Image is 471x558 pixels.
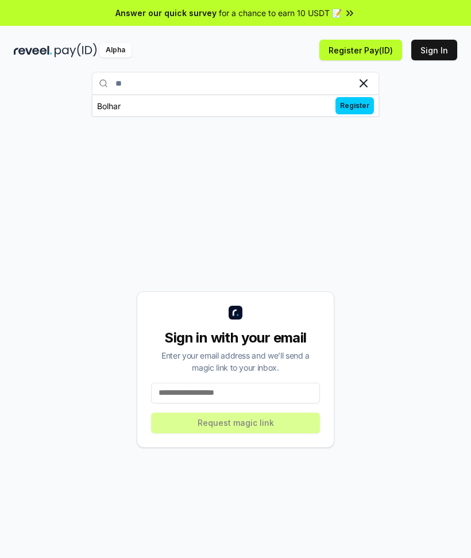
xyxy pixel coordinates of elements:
div: Bolhar [97,100,121,112]
img: reveel_dark [14,43,52,57]
div: Enter your email address and we’ll send a magic link to your inbox. [151,349,320,374]
span: Register [335,97,374,114]
button: BolharRegister [92,95,379,116]
div: Alpha [99,43,132,57]
span: for a chance to earn 10 USDT 📝 [219,7,342,19]
span: Answer our quick survey [115,7,217,19]
img: pay_id [55,43,97,57]
button: Sign In [411,40,457,60]
img: logo_small [229,306,242,320]
button: Register Pay(ID) [319,40,402,60]
div: Sign in with your email [151,329,320,347]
